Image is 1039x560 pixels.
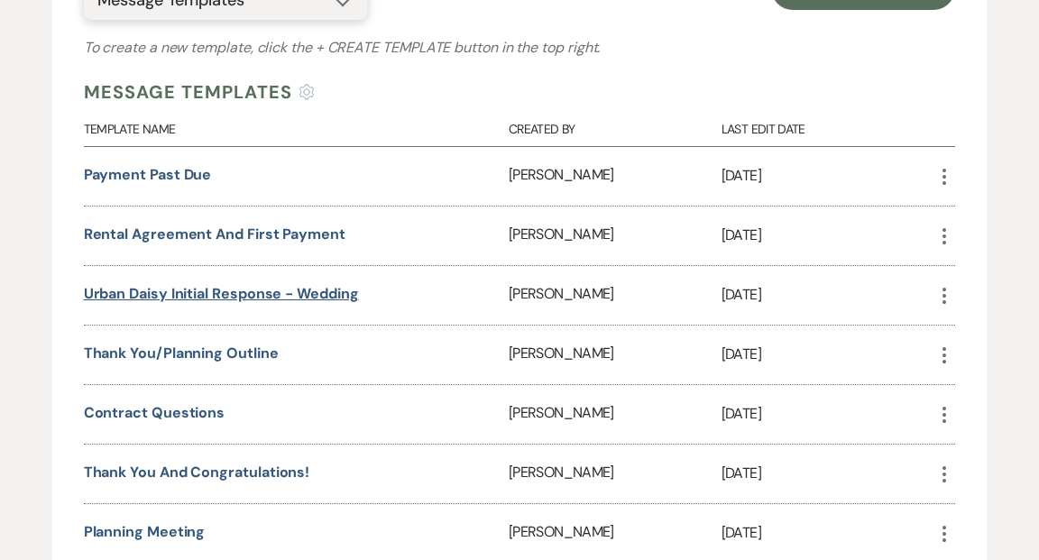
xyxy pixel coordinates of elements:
h3: To create a new template, click the button in the top right. [84,37,956,59]
div: Last Edit Date [722,106,934,146]
span: + Create Template [316,38,451,57]
div: [PERSON_NAME] [509,326,722,384]
div: Created By [509,106,722,146]
div: [PERSON_NAME] [509,445,722,503]
p: [DATE] [722,343,934,366]
a: Thank you and Congratulations! [84,463,310,482]
a: Payment Past Due [84,165,212,184]
div: [PERSON_NAME] [509,207,722,265]
p: [DATE] [722,224,934,247]
p: [DATE] [722,283,934,307]
h4: Message Templates [84,78,292,106]
div: Template Name [84,106,509,146]
a: Contract Questions [84,403,225,422]
p: [DATE] [722,164,934,188]
a: Urban Daisy Initial Response - Wedding [84,284,359,303]
div: [PERSON_NAME] [509,385,722,444]
div: [PERSON_NAME] [509,147,722,206]
p: [DATE] [722,521,934,545]
a: Rental Agreement and First Payment [84,225,345,243]
p: [DATE] [722,402,934,426]
p: [DATE] [722,462,934,485]
div: [PERSON_NAME] [509,266,722,325]
a: Planning Meeting [84,522,206,541]
a: Thank you/Planning outline [84,344,279,363]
